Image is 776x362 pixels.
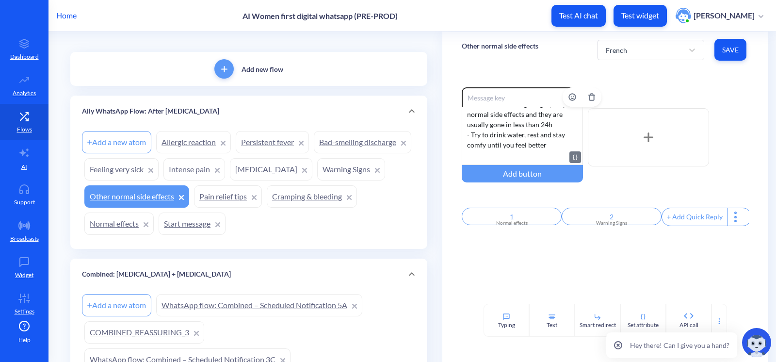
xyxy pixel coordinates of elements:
input: Message key [462,87,583,107]
div: Add a new atom [82,131,151,153]
p: AI [21,163,27,171]
button: Save [714,39,746,61]
div: Normal effects [468,219,556,227]
a: Cramping & bleeding [267,185,357,208]
a: Warning Signs [317,158,385,181]
div: Text [547,321,557,329]
p: Support [14,198,35,207]
div: API call [679,321,698,329]
span: Help [18,336,31,345]
div: Add button [462,165,583,182]
p: Ally WhatsApp Flow: After [MEDICAL_DATA] [82,106,219,116]
button: add [214,59,234,79]
a: Start message [159,213,226,235]
p: Analytics [13,89,36,98]
div: Typing [498,321,515,329]
button: Test AI chat [551,5,606,27]
img: copilot-icon.svg [742,328,771,357]
button: Test widget [614,5,667,27]
p: AI Women first digital whatsapp (PRE-PROD) [242,11,398,20]
p: Broadcasts [10,234,39,243]
span: Save [722,45,739,55]
div: + Add Quick Reply [662,208,727,226]
div: Warning Signs [567,219,656,227]
p: Test widget [621,11,659,20]
div: Set attribute [628,321,659,329]
p: Other normal side effects [462,41,538,51]
p: Settings [15,307,34,316]
p: Combined: [MEDICAL_DATA] + [MEDICAL_DATA] [82,269,231,280]
a: Allergic reaction [156,131,231,153]
div: French [606,45,627,55]
a: Normal effects [84,213,154,235]
p: Dashboard [10,52,39,61]
input: Reply title [462,208,562,225]
a: COMBINED_REASSURING_3 [84,321,204,344]
div: Smart redirect [580,321,616,329]
img: user photo [676,8,691,23]
button: Delete [582,87,601,107]
p: Hey there! Can I give you a hand? [630,340,729,350]
a: Other normal side effects [84,185,189,208]
p: [PERSON_NAME] [694,10,755,21]
a: Bad-smelling discharge [314,131,411,153]
div: Ally WhatsApp Flow: After [MEDICAL_DATA] [70,96,427,127]
div: - Escalofríos, mareos, fiebre (solo el mismo día), náuseas, diarrea, dolor de cabeza - These are ... [462,107,583,165]
div: Add a new atom [82,294,151,316]
p: Flows [17,125,32,134]
button: user photo[PERSON_NAME] [671,7,768,24]
a: Intense pain [163,158,225,181]
p: Home [56,10,77,21]
p: Add new flow [242,64,283,74]
a: WhatsApp flow: Combined – Scheduled Notification 5A [156,294,362,316]
div: Combined: [MEDICAL_DATA] + [MEDICAL_DATA] [70,259,427,290]
a: Pain relief tips [194,185,262,208]
a: Persistent fever [236,131,309,153]
p: Widget [15,271,33,280]
a: [MEDICAL_DATA] [230,158,312,181]
p: Test AI chat [559,11,598,20]
input: Reply title [562,208,662,225]
a: Feeling very sick [84,158,159,181]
